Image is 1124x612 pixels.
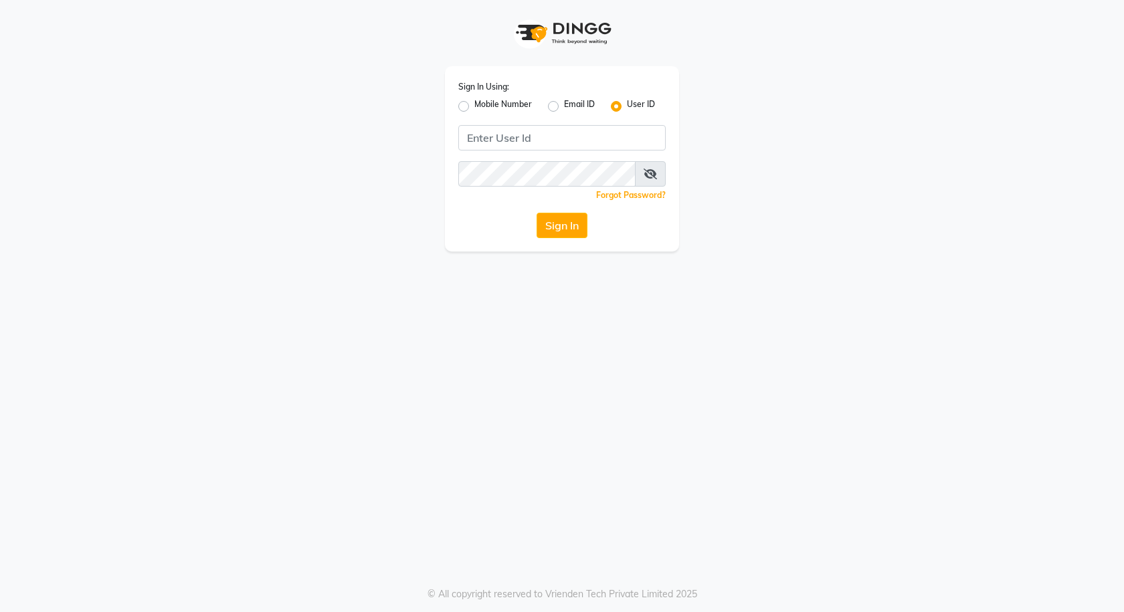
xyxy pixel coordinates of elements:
img: logo1.svg [508,13,616,53]
a: Forgot Password? [596,190,666,200]
label: User ID [627,98,655,114]
label: Email ID [564,98,595,114]
input: Username [458,125,666,150]
input: Username [458,161,636,187]
button: Sign In [537,213,587,238]
label: Mobile Number [474,98,532,114]
label: Sign In Using: [458,81,509,93]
